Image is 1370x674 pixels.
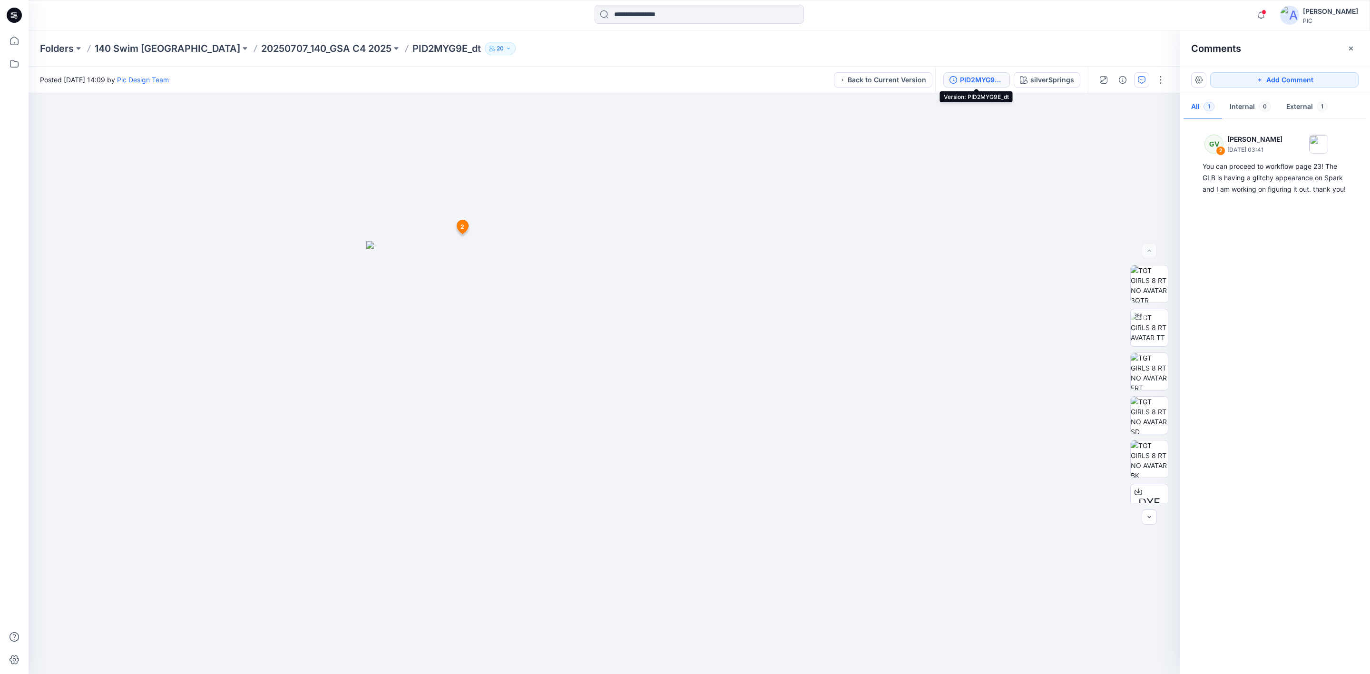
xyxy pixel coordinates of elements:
div: silverSprings [1030,75,1074,85]
span: 1 [1317,102,1328,111]
button: 20 [485,42,516,55]
span: DXF [1138,494,1160,511]
div: PID2MYG9E_dt [960,75,1004,85]
p: PID2MYG9E_dt [412,42,481,55]
button: Details [1115,72,1130,88]
div: PIC [1303,17,1358,24]
img: TGT GIRLS 8 RT NO AVATAR SD [1131,397,1168,434]
a: Pic Design Team [117,76,169,84]
a: Folders [40,42,74,55]
span: 0 [1259,102,1271,111]
a: 20250707_140_GSA C4 2025 [261,42,391,55]
div: You can proceed to workflow page 23! The GLB is having a glitchy appearance on Spark and I am wor... [1203,161,1347,195]
h2: Comments [1191,43,1241,54]
img: TGT GIRLS 8 RT AVATAR TT [1131,313,1168,342]
button: Internal [1222,95,1279,119]
button: Add Comment [1210,72,1359,88]
a: 140 Swim [GEOGRAPHIC_DATA] [95,42,240,55]
img: TGT GIRLS 8 RT NO AVATAR BK [1131,440,1168,478]
p: 20 [497,43,504,54]
img: TGT GIRLS 8 RT NO AVATAR 3QTR [1131,265,1168,303]
button: Back to Current Version [834,72,932,88]
p: [DATE] 03:41 [1227,145,1282,155]
div: [PERSON_NAME] [1303,6,1358,17]
p: [PERSON_NAME] [1227,134,1282,145]
button: silverSprings [1014,72,1080,88]
img: TGT GIRLS 8 RT NO AVATAR FRT [1131,353,1168,390]
span: 1 [1204,102,1214,111]
div: GV [1204,135,1223,154]
button: All [1184,95,1222,119]
img: avatar [1280,6,1299,25]
span: Posted [DATE] 14:09 by [40,75,169,85]
button: External [1279,95,1335,119]
div: 2 [1216,146,1225,156]
button: PID2MYG9E_dt [943,72,1010,88]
